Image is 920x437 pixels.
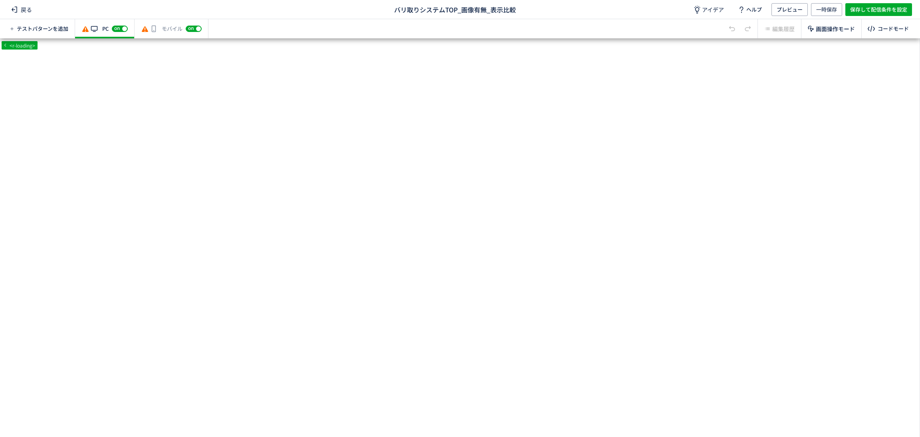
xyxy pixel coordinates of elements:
span: ヘルプ [746,3,762,16]
button: 一時保存 [811,3,842,16]
span: 一時保存 [816,3,837,16]
button: プレビュー [771,3,808,16]
div: コードモード [878,25,909,33]
button: 保存して配信条件を設定 [845,3,912,16]
span: <r-loading> [8,42,37,49]
span: 戻る [8,3,35,16]
span: プレビュー [777,3,803,16]
span: 画面操作モード [816,25,855,33]
span: アイデア [702,6,724,14]
span: 保存して配信条件を設定 [850,3,907,16]
span: on [114,26,120,30]
span: バリ取りシステムTOP_画像有無_表示比較 [394,5,516,14]
span: on [188,26,194,30]
a: ヘルプ [730,3,768,16]
span: テストパターンを追加 [17,25,68,33]
span: 編集履歴 [772,25,795,33]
